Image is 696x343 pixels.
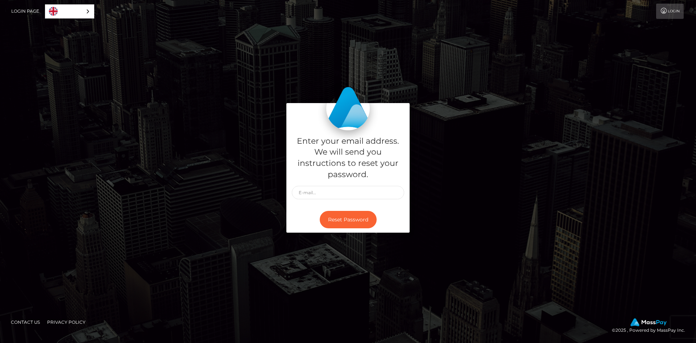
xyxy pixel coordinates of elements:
a: Privacy Policy [44,317,88,328]
aside: Language selected: English [45,4,94,19]
input: E-mail... [292,186,404,199]
a: Contact Us [8,317,43,328]
a: English [45,5,94,18]
img: MassPay [630,318,667,326]
img: MassPay Login [326,87,370,130]
div: © 2025 , Powered by MassPay Inc. [612,318,691,334]
div: Language [45,4,94,19]
a: Login [656,4,684,19]
button: Reset Password [320,211,377,229]
a: Login Page [11,4,39,19]
h5: Enter your email address. We will send you instructions to reset your password. [292,136,404,180]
